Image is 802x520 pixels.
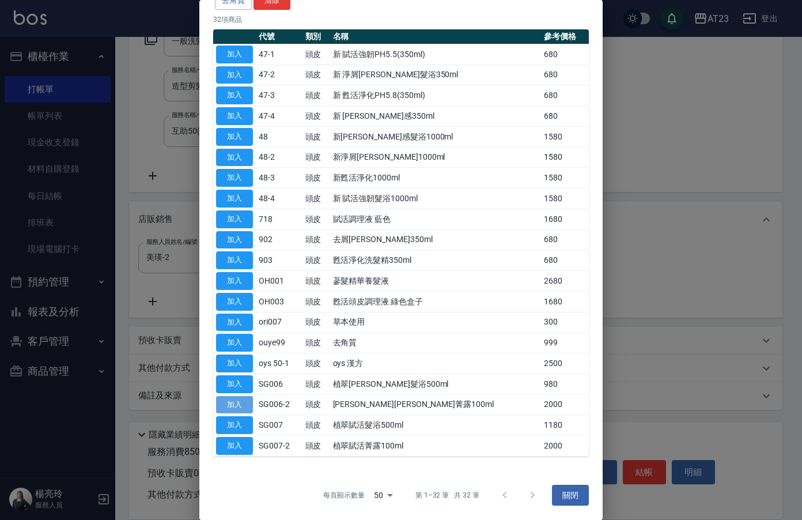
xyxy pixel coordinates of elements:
[541,85,589,106] td: 680
[302,126,330,147] td: 頭皮
[256,209,302,229] td: 718
[302,415,330,436] td: 頭皮
[256,126,302,147] td: 48
[256,394,302,415] td: SG006-2
[415,490,479,500] p: 第 1–32 筆 共 32 筆
[302,312,330,333] td: 頭皮
[302,333,330,353] td: 頭皮
[302,353,330,374] td: 頭皮
[216,334,253,352] button: 加入
[302,229,330,250] td: 頭皮
[256,291,302,312] td: OH003
[302,168,330,189] td: 頭皮
[330,168,541,189] td: 新甦活淨化1000ml
[302,394,330,415] td: 頭皮
[330,436,541,457] td: 植翠賦活菁露100ml
[541,65,589,85] td: 680
[216,251,253,269] button: 加入
[216,46,253,63] button: 加入
[302,85,330,106] td: 頭皮
[256,353,302,374] td: oys 50-1
[330,209,541,229] td: 賦活調理液 藍色
[216,190,253,208] button: 加入
[541,374,589,394] td: 980
[330,126,541,147] td: 新[PERSON_NAME]感髮浴1000ml
[302,250,330,271] td: 頭皮
[216,375,253,393] button: 加入
[256,250,302,271] td: 903
[216,86,253,104] button: 加入
[541,147,589,168] td: 1580
[541,168,589,189] td: 1580
[302,29,330,44] th: 類別
[330,394,541,415] td: [PERSON_NAME][PERSON_NAME]菁露100ml
[302,65,330,85] td: 頭皮
[256,44,302,65] td: 47-1
[302,44,330,65] td: 頭皮
[256,229,302,250] td: 902
[216,293,253,311] button: 加入
[302,209,330,229] td: 頭皮
[330,189,541,209] td: 新 賦活強韌髮浴1000ml
[216,107,253,125] button: 加入
[541,106,589,127] td: 680
[256,65,302,85] td: 47-2
[216,396,253,414] button: 加入
[302,189,330,209] td: 頭皮
[256,436,302,457] td: SG007-2
[216,169,253,187] button: 加入
[541,394,589,415] td: 2000
[330,415,541,436] td: 植翠賦活髮浴500ml
[256,415,302,436] td: SG007
[216,231,253,249] button: 加入
[541,209,589,229] td: 1680
[216,314,253,331] button: 加入
[330,65,541,85] td: 新 淨屑[PERSON_NAME]髮浴350ml
[216,416,253,434] button: 加入
[256,168,302,189] td: 48-3
[330,333,541,353] td: 去角質
[330,374,541,394] td: 植翠[PERSON_NAME]髮浴500ml
[330,44,541,65] td: 新 賦活強韌PH5.5(350ml)
[256,374,302,394] td: SG006
[323,490,365,500] p: 每頁顯示數量
[256,333,302,353] td: ouye99
[330,147,541,168] td: 新淨屑[PERSON_NAME]1000ml
[330,353,541,374] td: oys 漢方
[216,272,253,290] button: 加入
[369,480,397,511] div: 50
[256,106,302,127] td: 47-4
[541,250,589,271] td: 680
[302,106,330,127] td: 頭皮
[541,271,589,292] td: 2680
[330,29,541,44] th: 名稱
[330,106,541,127] td: 新 [PERSON_NAME]感350ml
[541,312,589,333] td: 300
[256,29,302,44] th: 代號
[256,147,302,168] td: 48-2
[330,85,541,106] td: 新 甦活淨化PH5.8(350ml)
[541,126,589,147] td: 1580
[302,291,330,312] td: 頭皮
[541,44,589,65] td: 680
[552,485,589,506] button: 關閉
[216,149,253,167] button: 加入
[330,250,541,271] td: 甦活淨化洗髮精350ml
[302,271,330,292] td: 頭皮
[330,312,541,333] td: 草本使用
[216,437,253,455] button: 加入
[541,189,589,209] td: 1580
[302,436,330,457] td: 頭皮
[541,29,589,44] th: 參考價格
[541,333,589,353] td: 999
[541,415,589,436] td: 1180
[330,291,541,312] td: 甦活頭皮調理液 綠色盒子
[330,271,541,292] td: 蔘髮精華養髮液
[330,229,541,250] td: 去屑[PERSON_NAME]350ml
[216,66,253,84] button: 加入
[216,128,253,146] button: 加入
[256,271,302,292] td: OH001
[216,210,253,228] button: 加入
[216,355,253,372] button: 加入
[541,291,589,312] td: 1680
